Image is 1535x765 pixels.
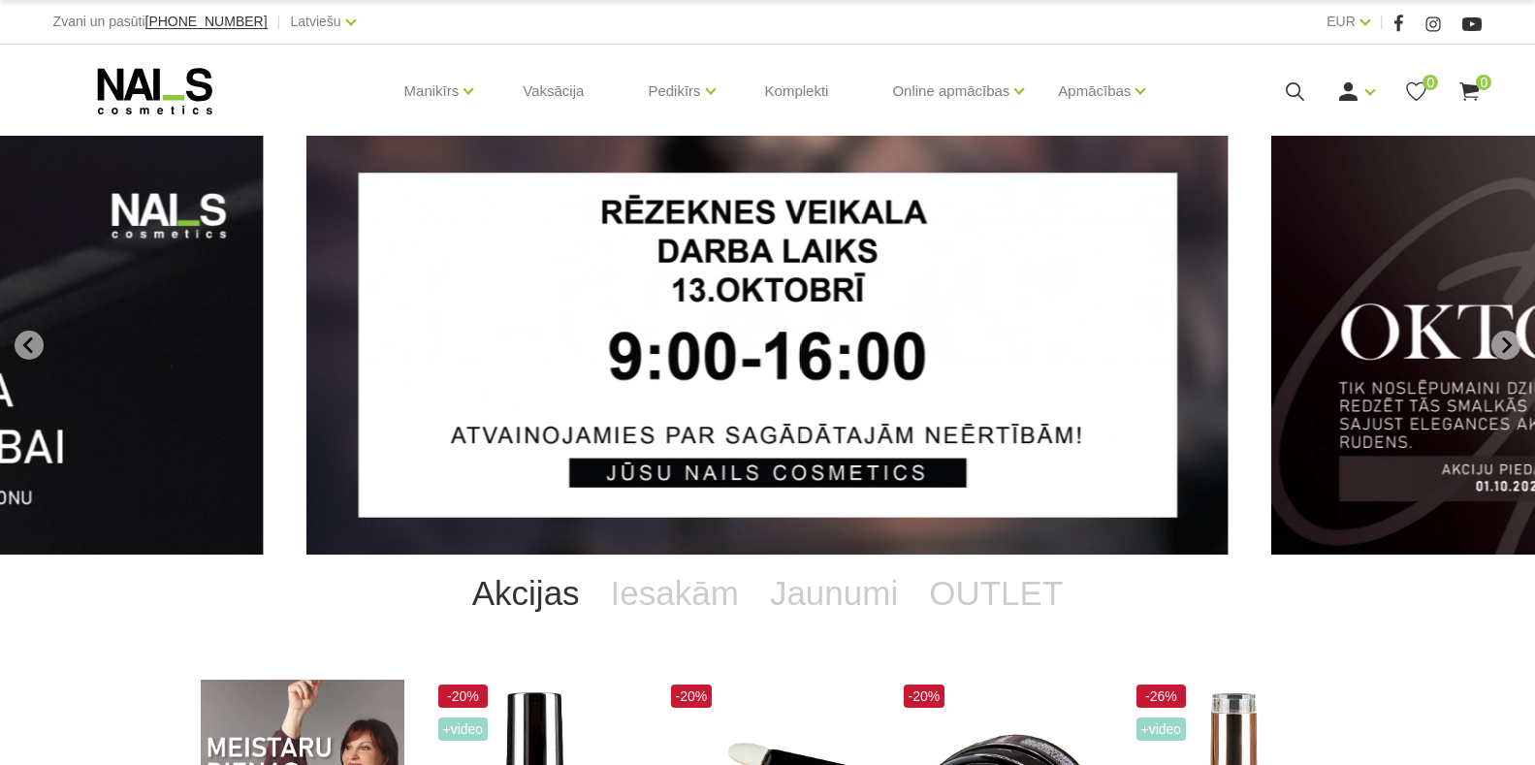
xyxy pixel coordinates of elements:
a: Akcijas [457,555,595,632]
span: +Video [1136,717,1187,741]
a: EUR [1327,10,1356,33]
a: Iesakām [595,555,754,632]
a: Apmācības [1058,52,1131,130]
a: Vaksācija [507,45,599,138]
a: Komplekti [750,45,845,138]
a: Latviešu [290,10,340,33]
a: 0 [1457,80,1482,104]
span: -20% [904,685,945,708]
a: 0 [1404,80,1428,104]
a: Jaunumi [754,555,913,632]
button: Next slide [1491,331,1520,360]
span: | [277,10,281,34]
a: [PHONE_NUMBER] [145,15,268,29]
li: 1 of 12 [307,136,1229,555]
a: Pedikīrs [648,52,700,130]
span: +Video [438,717,489,741]
span: [PHONE_NUMBER] [145,14,268,29]
div: Zvani un pasūti [53,10,268,34]
span: -20% [438,685,489,708]
span: -20% [671,685,713,708]
span: 0 [1423,75,1438,90]
a: Manikīrs [404,52,460,130]
span: -26% [1136,685,1187,708]
a: Online apmācības [892,52,1009,130]
button: Go to last slide [15,331,44,360]
span: | [1380,10,1384,34]
a: OUTLET [913,555,1078,632]
span: 0 [1476,75,1491,90]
